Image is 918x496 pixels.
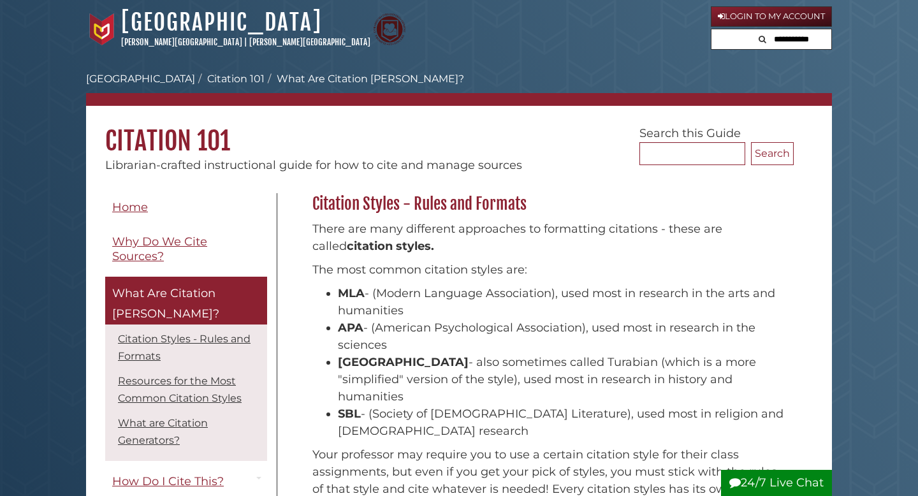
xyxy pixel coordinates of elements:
nav: breadcrumb [86,71,832,106]
img: Calvin Theological Seminary [374,13,405,45]
p: There are many different approaches to formatting citations - these are called [312,221,787,255]
a: [GEOGRAPHIC_DATA] [86,73,195,85]
li: What Are Citation [PERSON_NAME]? [265,71,464,87]
span: Home [112,200,148,214]
a: [GEOGRAPHIC_DATA] [121,8,322,36]
li: - also sometimes called Turabian (which is a more "simplified" version of the style), used most i... [338,354,787,405]
a: How Do I Cite This? [105,467,267,496]
a: [PERSON_NAME][GEOGRAPHIC_DATA] [249,37,370,47]
strong: APA [338,321,363,335]
a: [PERSON_NAME][GEOGRAPHIC_DATA] [121,37,242,47]
a: Home [105,193,267,222]
p: The most common citation styles are: [312,261,787,279]
button: Search [755,29,770,47]
h1: Citation 101 [86,106,832,157]
li: - (Society of [DEMOGRAPHIC_DATA] Literature), used most in religion and [DEMOGRAPHIC_DATA] research [338,405,787,440]
a: Login to My Account [711,6,832,27]
span: Why Do We Cite Sources? [112,235,207,263]
span: How Do I Cite This? [112,474,224,488]
button: 24/7 Live Chat [721,470,832,496]
h2: Citation Styles - Rules and Formats [306,194,794,214]
strong: SBL [338,407,361,421]
strong: citation styles. [347,239,434,253]
a: Resources for the Most Common Citation Styles [118,375,242,404]
strong: [GEOGRAPHIC_DATA] [338,355,469,369]
span: Librarian-crafted instructional guide for how to cite and manage sources [105,158,522,172]
li: - (American Psychological Association), used most in research in the sciences [338,319,787,354]
i: Search [759,35,766,43]
a: Why Do We Cite Sources? [105,228,267,270]
img: Calvin University [86,13,118,45]
a: Citation Styles - Rules and Formats [118,333,251,362]
span: What Are Citation [PERSON_NAME]? [112,286,219,321]
strong: MLA [338,286,365,300]
a: What Are Citation [PERSON_NAME]? [105,277,267,325]
span: | [244,37,247,47]
li: - (Modern Language Association), used most in research in the arts and humanities [338,285,787,319]
a: What are Citation Generators? [118,417,208,446]
a: Citation 101 [207,73,265,85]
button: Search [751,142,794,165]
